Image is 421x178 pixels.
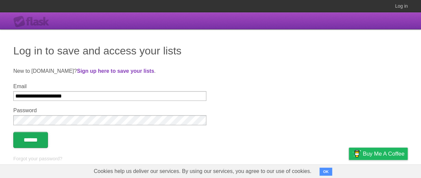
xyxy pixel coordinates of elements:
[352,148,361,159] img: Buy me a coffee
[13,108,206,114] label: Password
[13,83,206,90] label: Email
[363,148,404,160] span: Buy me a coffee
[13,67,408,75] p: New to [DOMAIN_NAME]? .
[319,168,332,176] button: OK
[349,148,408,160] a: Buy me a coffee
[87,165,318,178] span: Cookies help us deliver our services. By using our services, you agree to our use of cookies.
[13,16,53,28] div: Flask
[13,43,408,59] h1: Log in to save and access your lists
[77,68,154,74] a: Sign up here to save your lists
[13,156,62,161] a: Forgot your password?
